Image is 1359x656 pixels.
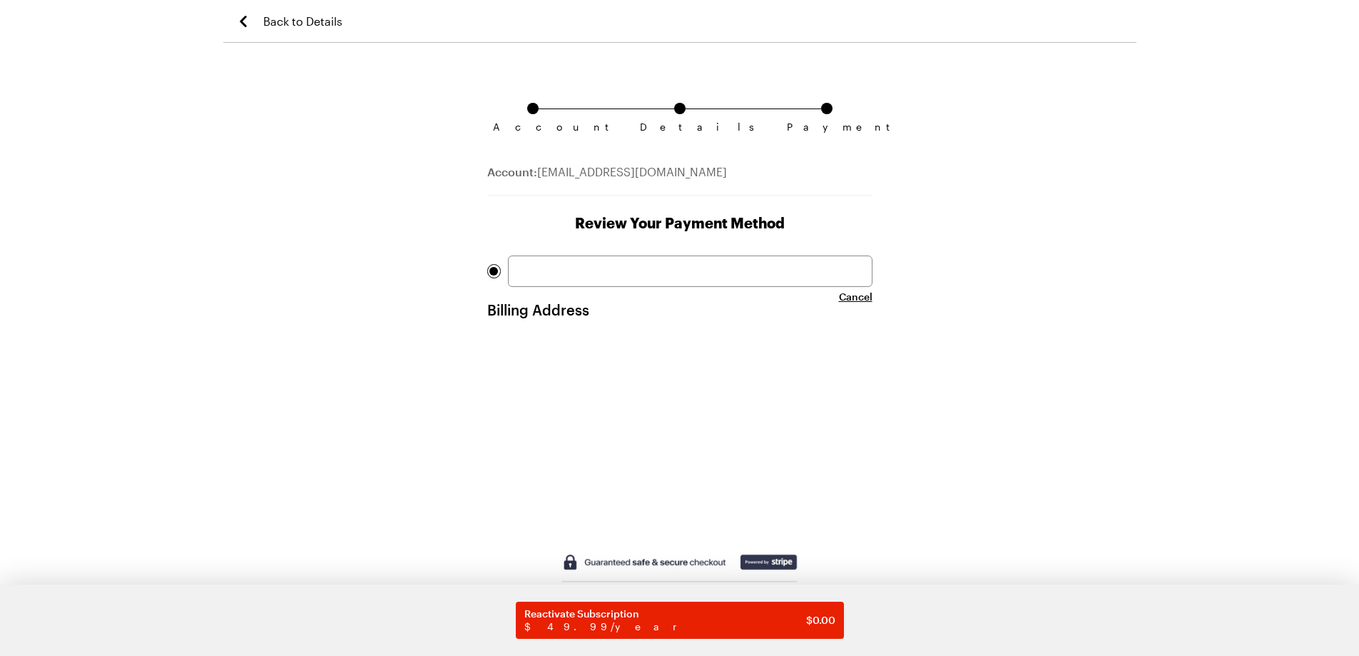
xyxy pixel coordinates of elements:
[640,121,720,133] span: Details
[560,552,799,614] img: Guaranteed safe and secure checkout powered by Stripe
[487,213,872,233] h1: Review Your Payment Method
[263,13,342,30] span: Back to Details
[674,103,686,121] a: Details
[516,263,865,280] iframe: Secure card payment input frame
[487,103,872,121] ol: Subscription checkout form navigation
[787,121,867,133] span: Payment
[487,301,872,333] h2: Billing Address
[806,613,835,627] span: $ 0.00
[524,607,806,620] span: Reactivate Subscription
[839,290,872,304] button: Cancel
[484,330,875,507] iframe: Secure address input frame
[487,165,537,178] span: Account:
[524,620,806,633] span: $49.99/year
[487,163,872,196] div: [EMAIL_ADDRESS][DOMAIN_NAME]
[493,121,573,133] span: Account
[516,602,844,639] button: Reactivate Subscription$49.99/year$0.00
